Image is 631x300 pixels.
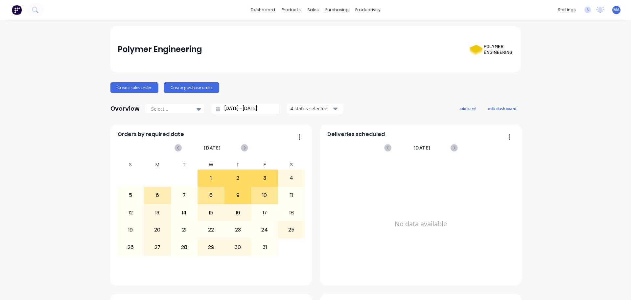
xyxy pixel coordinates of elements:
[278,5,304,15] div: products
[224,160,251,170] div: T
[225,170,251,186] div: 2
[304,5,322,15] div: sales
[144,222,171,238] div: 20
[455,104,480,113] button: add card
[144,205,171,221] div: 13
[413,144,431,151] span: [DATE]
[12,5,22,15] img: Factory
[278,205,305,221] div: 18
[251,160,278,170] div: F
[225,205,251,221] div: 16
[484,104,521,113] button: edit dashboard
[251,222,278,238] div: 24
[198,239,224,255] div: 29
[247,5,278,15] a: dashboard
[198,187,224,204] div: 8
[198,160,224,170] div: W
[322,5,352,15] div: purchasing
[117,160,144,170] div: S
[609,278,624,293] iframe: Intercom live chat
[613,7,619,13] span: MA
[225,222,251,238] div: 23
[251,187,278,204] div: 10
[144,239,171,255] div: 27
[327,130,385,138] span: Deliveries scheduled
[278,160,305,170] div: S
[467,37,513,62] img: Polymer Engineering
[144,187,171,204] div: 6
[118,239,144,255] div: 26
[171,222,198,238] div: 21
[110,82,158,93] button: Create sales order
[287,104,343,114] button: 4 status selected
[251,205,278,221] div: 17
[110,102,140,115] div: Overview
[171,160,198,170] div: T
[164,82,219,93] button: Create purchase order
[327,160,515,288] div: No data available
[251,239,278,255] div: 31
[118,43,202,56] div: Polymer Engineering
[198,222,224,238] div: 22
[118,222,144,238] div: 19
[144,160,171,170] div: M
[352,5,384,15] div: productivity
[171,187,198,204] div: 7
[198,170,224,186] div: 1
[225,187,251,204] div: 9
[118,205,144,221] div: 12
[118,187,144,204] div: 5
[278,187,305,204] div: 11
[118,130,184,138] span: Orders by required date
[251,170,278,186] div: 3
[204,144,221,151] span: [DATE]
[278,170,305,186] div: 4
[278,222,305,238] div: 25
[554,5,579,15] div: settings
[171,239,198,255] div: 28
[198,205,224,221] div: 15
[171,205,198,221] div: 14
[291,105,332,112] div: 4 status selected
[225,239,251,255] div: 30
